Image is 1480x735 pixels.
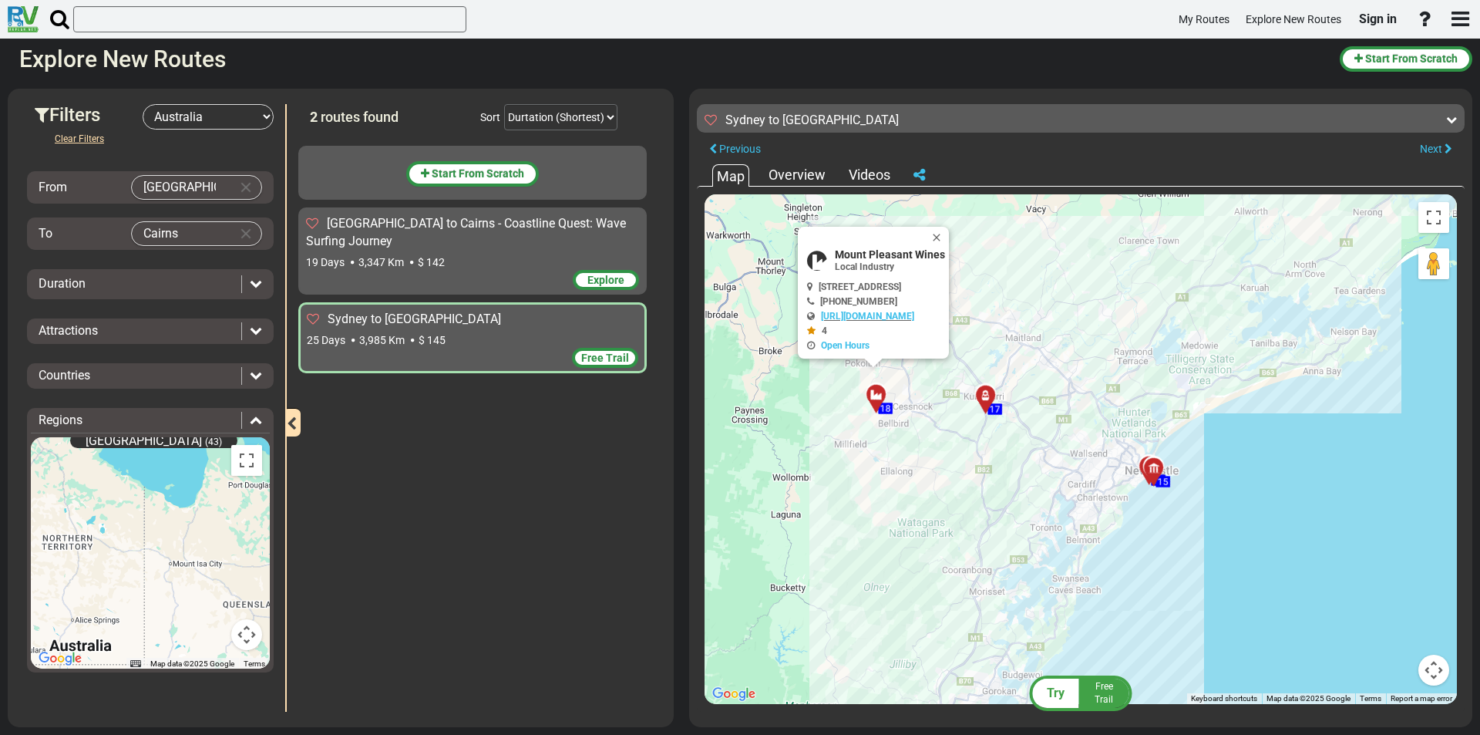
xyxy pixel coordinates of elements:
[298,302,647,373] div: Sydney to [GEOGRAPHIC_DATA] 25 Days 3,985 Km $ 145 Free Trail
[1391,694,1452,703] a: Report a map error
[1095,681,1113,705] span: Free Trail
[573,270,639,290] div: Explore
[132,222,230,245] input: Select
[712,164,749,187] div: Map
[1418,248,1449,279] button: Drag Pegman onto the map to open Street View
[8,6,39,32] img: RvPlanetLogo.png
[821,311,914,322] a: [URL][DOMAIN_NAME]
[1340,46,1472,72] button: Start From Scratch
[1418,202,1449,233] button: Toggle fullscreen view
[835,248,945,261] span: Mount Pleasant Wines
[587,274,624,286] span: Explore
[697,139,773,160] button: Previous
[321,109,399,125] span: routes found
[310,109,318,125] span: 2
[358,256,404,268] span: 3,347 Km
[205,437,222,447] span: (43)
[930,227,949,248] button: Close
[39,413,82,427] span: Regions
[39,226,52,241] span: To
[719,143,761,155] span: Previous
[244,659,265,668] a: Terms (opens in new tab)
[480,110,500,125] div: Sort
[39,368,90,383] span: Countries
[39,180,67,194] span: From
[31,322,270,340] div: Attractions
[572,348,638,368] div: Free Trail
[1239,5,1348,35] a: Explore New Routes
[231,619,262,650] button: Map camera controls
[1408,139,1465,160] button: Next
[1047,686,1065,700] span: Try
[1172,5,1236,35] a: My Routes
[234,176,257,199] button: Clear Input
[1179,13,1229,25] span: My Routes
[39,323,98,338] span: Attractions
[31,412,270,430] div: Regions
[31,275,270,293] div: Duration
[725,113,899,127] sapn: Sydney to [GEOGRAPHIC_DATA]
[765,165,829,185] div: Overview
[708,684,759,704] img: Google
[1025,675,1137,712] button: Try FreeTrail
[231,445,262,476] button: Toggle fullscreen view
[820,296,897,307] span: [PHONE_NUMBER]
[845,165,894,185] div: Videos
[990,404,1001,415] span: 17
[581,352,629,364] span: Free Trail
[328,312,501,326] span: Sydney to [GEOGRAPHIC_DATA]
[132,176,230,199] input: Select
[306,216,626,248] span: [GEOGRAPHIC_DATA] to Cairns - Coastline Quest: Wave Surfing Journey
[1418,655,1449,686] button: Map camera controls
[1246,13,1341,25] span: Explore New Routes
[419,334,446,346] span: $ 145
[1365,52,1458,65] span: Start From Scratch
[1191,693,1257,704] button: Keyboard shortcuts
[1420,143,1442,155] span: Next
[31,367,270,385] div: Countries
[1158,477,1169,487] span: 15
[1360,694,1381,703] a: Terms (opens in new tab)
[35,649,86,669] img: Google
[359,334,405,346] span: 3,985 Km
[880,403,891,414] span: 18
[821,340,869,351] a: Open Hours
[1352,3,1404,35] a: Sign in
[234,222,257,245] button: Clear Input
[298,207,647,295] div: [GEOGRAPHIC_DATA] to Cairns - Coastline Quest: Wave Surfing Journey 19 Days 3,347 Km $ 142 Explore
[406,161,539,187] button: Start From Scratch
[1266,694,1350,703] span: Map data ©2025 Google
[1359,12,1397,26] span: Sign in
[35,105,143,125] h3: Filters
[418,256,445,268] span: $ 142
[42,130,116,148] button: Clear Filters
[432,167,524,180] span: Start From Scratch
[35,649,86,669] a: Open this area in Google Maps (opens a new window)
[19,46,1328,72] h2: Explore New Routes
[150,659,234,668] span: Map data ©2025 Google
[86,433,202,448] span: [GEOGRAPHIC_DATA]
[819,282,901,292] span: [STREET_ADDRESS]
[307,334,345,346] span: 25 Days
[708,684,759,704] a: Open this area in Google Maps (opens a new window)
[130,659,141,669] button: Keyboard shortcuts
[835,261,894,272] span: Local Industry
[39,276,86,291] span: Duration
[306,256,345,268] span: 19 Days
[822,325,827,336] span: 4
